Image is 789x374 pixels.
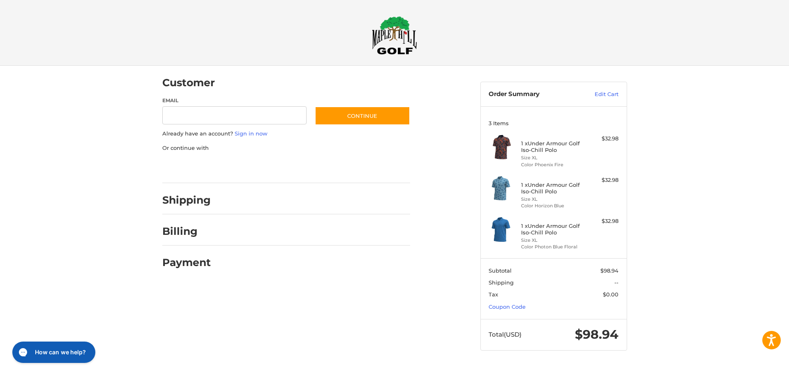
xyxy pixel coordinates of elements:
[299,160,360,175] iframe: PayPal-venmo
[489,303,526,310] a: Coupon Code
[372,16,417,55] img: Maple Hill Golf
[521,202,584,209] li: Color Horizon Blue
[521,223,584,236] h4: 1 x Under Armour Golf Iso-Chill Polo
[521,196,584,203] li: Size XL
[162,97,307,104] label: Email
[586,135,618,143] div: $32.98
[489,279,514,286] span: Shipping
[521,154,584,161] li: Size XL
[600,267,618,274] span: $98.94
[521,140,584,154] h4: 1 x Under Armour Golf Iso-Chill Polo
[721,352,789,374] iframe: Google Customer Reviews
[489,120,618,126] h3: 3 Items
[489,267,512,274] span: Subtotal
[162,76,215,89] h2: Customer
[489,330,521,338] span: Total (USD)
[162,144,410,152] p: Or continue with
[521,161,584,168] li: Color Phoenix Fire
[577,90,618,99] a: Edit Cart
[8,339,98,366] iframe: Gorgias live chat messenger
[162,130,410,138] p: Already have an account?
[162,225,210,238] h2: Billing
[521,237,584,244] li: Size XL
[575,327,618,342] span: $98.94
[489,90,577,99] h3: Order Summary
[521,243,584,250] li: Color Photon Blue Floral
[315,106,410,125] button: Continue
[603,291,618,298] span: $0.00
[162,194,211,207] h2: Shipping
[521,181,584,195] h4: 1 x Under Armour Golf Iso-Chill Polo
[586,217,618,225] div: $32.98
[229,160,291,175] iframe: PayPal-paylater
[159,160,221,175] iframe: PayPal-paypal
[489,291,498,298] span: Tax
[614,279,618,286] span: --
[235,130,268,137] a: Sign in now
[586,176,618,184] div: $32.98
[162,256,211,269] h2: Payment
